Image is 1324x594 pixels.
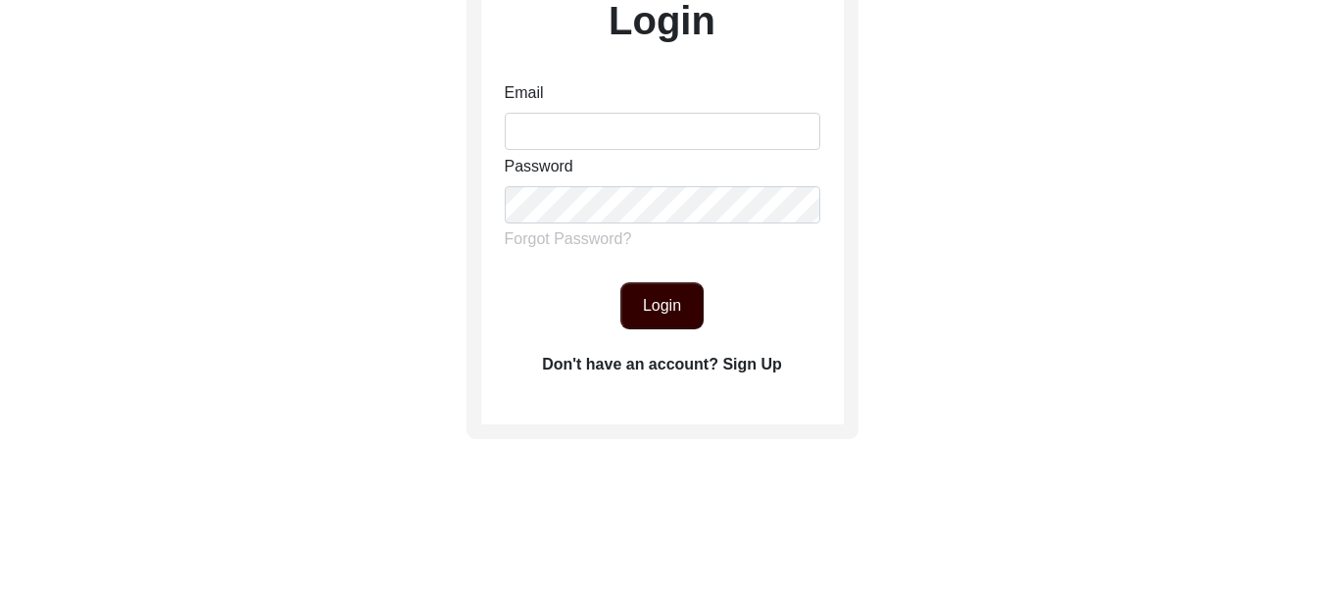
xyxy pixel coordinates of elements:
[505,81,544,105] label: Email
[620,282,704,329] button: Login
[505,227,632,251] label: Forgot Password?
[542,353,782,376] label: Don't have an account? Sign Up
[505,155,573,178] label: Password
